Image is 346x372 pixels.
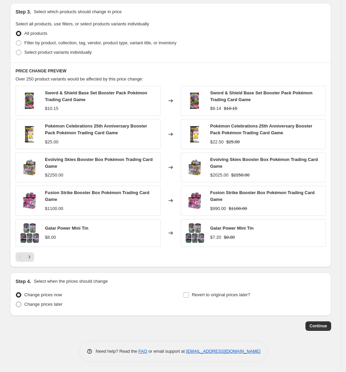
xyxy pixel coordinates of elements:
h2: Step 4. [16,278,31,285]
h2: Step 3. [16,8,31,15]
p: Select which products should change in price [34,8,122,15]
a: FAQ [139,349,147,354]
p: Select when the prices should change [34,278,108,285]
div: $10.15 [45,105,58,112]
span: Change prices later [24,302,63,307]
strike: $10.15 [224,105,238,112]
h6: PRICE CHANGE PREVIEW [16,68,326,74]
img: 9dc4f787-original_80x.jpg [19,190,40,211]
a: [EMAIL_ADDRESS][DOMAIN_NAME] [186,349,261,354]
div: $2025.00 [210,172,228,179]
img: DB255FAF-7118-42B4-A86B-2D4A28DA4F95_80x.jpg [184,91,205,111]
nav: Pagination [16,252,34,262]
div: $25.00 [45,139,58,145]
div: $22.50 [210,139,224,145]
span: All products [24,31,47,36]
div: $990.00 [210,205,226,212]
span: Evolving Skies Booster Box Pokémon Trading Card Game [45,157,153,169]
div: $8.00 [45,234,56,241]
img: 1d4c5489-original_80x.jpg [19,223,40,243]
img: 9dc4f787-original_80x.jpg [184,190,205,211]
span: or email support at [147,349,186,354]
div: $2250.00 [45,172,63,179]
span: Fusion Strike Booster Box Pokémon Trading Card Game [210,190,315,202]
span: Sword & Shield Base Set Booster Pack Pokémon Trading Card Game [45,90,147,102]
img: 1d4c5489-original_80x.jpg [184,223,205,243]
img: DB255FAF-7118-42B4-A86B-2D4A28DA4F95_80x.jpg [19,91,40,111]
img: B5BBAD7B-F43E-49FF-9AB9-7B54F4E9BFC3_80x.jpg [19,124,40,144]
span: Need help? Read the [96,349,139,354]
img: 72232adb-original_80x.jpg [184,157,205,178]
strike: $8.00 [224,234,235,241]
div: $7.20 [210,234,221,241]
span: Over 250 product variants would be affected by this price change: [16,76,143,82]
span: Sword & Shield Base Set Booster Pack Pokémon Trading Card Game [210,90,313,102]
img: B5BBAD7B-F43E-49FF-9AB9-7B54F4E9BFC3_80x.jpg [184,124,205,144]
span: Continue [310,323,327,329]
strike: $2250.00 [231,172,249,179]
span: Revert to original prices later? [192,292,250,297]
span: Galar Power Mini Tin [210,226,253,231]
span: Pokémon Celebrations 25th Anniversary Booster Pack Pokémon Trading Card Game [210,123,312,135]
div: $1100.00 [45,205,63,212]
span: Change prices now [24,292,62,297]
span: Select product variants individually [24,50,92,55]
div: $9.14 [210,105,221,112]
span: Evolving Skies Booster Box Pokémon Trading Card Game [210,157,318,169]
span: Select all products, use filters, or select products variants individually [16,21,149,26]
strike: $1100.00 [229,205,247,212]
img: 72232adb-original_80x.jpg [19,157,40,178]
span: Pokémon Celebrations 25th Anniversary Booster Pack Pokémon Trading Card Game [45,123,147,135]
span: Filter by product, collection, tag, vendor, product type, variant title, or inventory [24,40,176,45]
strike: $25.00 [226,139,240,145]
span: Fusion Strike Booster Box Pokémon Trading Card Game [45,190,149,202]
button: Next [25,252,34,262]
button: Continue [305,321,331,331]
span: Galar Power Mini Tin [45,226,88,231]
